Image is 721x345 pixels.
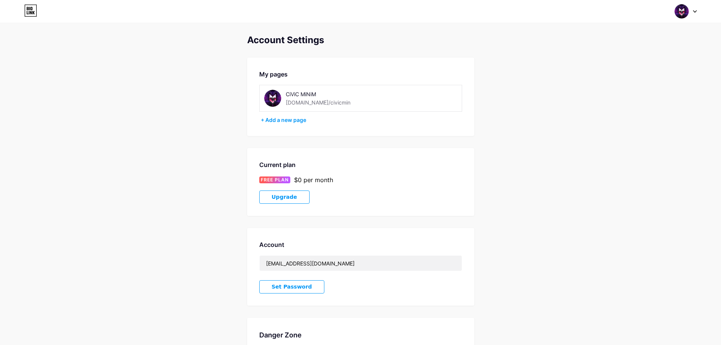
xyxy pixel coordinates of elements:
[259,190,310,204] button: Upgrade
[286,90,381,98] div: CiViC MiNiM
[261,176,289,183] span: FREE PLAN
[260,256,462,271] input: Email
[259,280,325,293] button: Set Password
[259,70,462,79] div: My pages
[259,160,462,169] div: Current plan
[294,175,333,184] div: $0 per month
[286,98,350,106] div: [DOMAIN_NAME]/civicmin
[264,90,281,107] img: civicmin
[259,240,462,249] div: Account
[259,330,462,340] div: Danger Zone
[272,284,312,290] span: Set Password
[674,4,689,19] img: CiViC MiNiM
[272,194,297,200] span: Upgrade
[261,116,462,124] div: + Add a new page
[247,35,474,45] div: Account Settings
